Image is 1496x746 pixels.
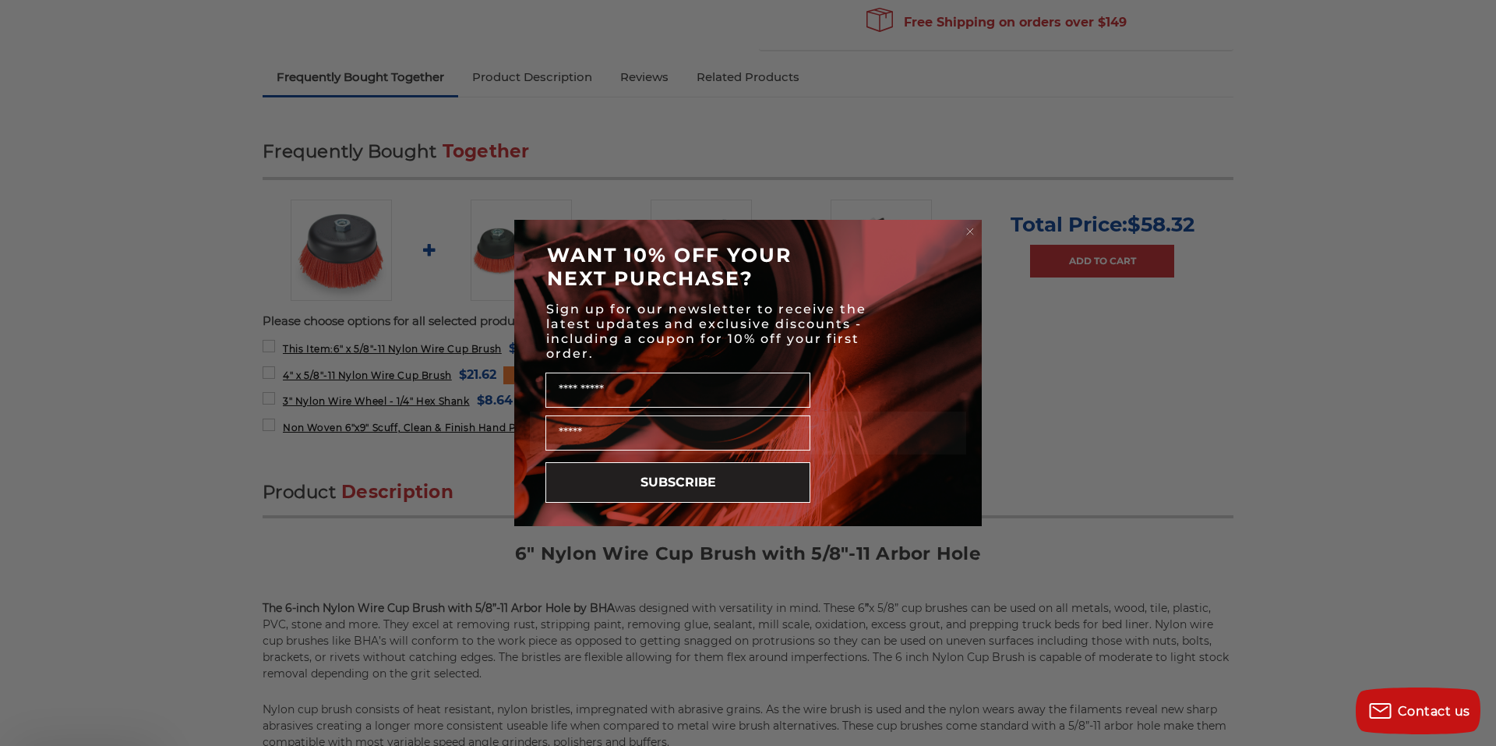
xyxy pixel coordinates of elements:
[1356,688,1480,734] button: Contact us
[962,224,978,239] button: Close dialog
[1398,704,1470,719] span: Contact us
[547,243,792,290] span: WANT 10% OFF YOUR NEXT PURCHASE?
[546,302,866,361] span: Sign up for our newsletter to receive the latest updates and exclusive discounts - including a co...
[545,415,810,451] input: Email
[545,462,810,503] button: SUBSCRIBE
